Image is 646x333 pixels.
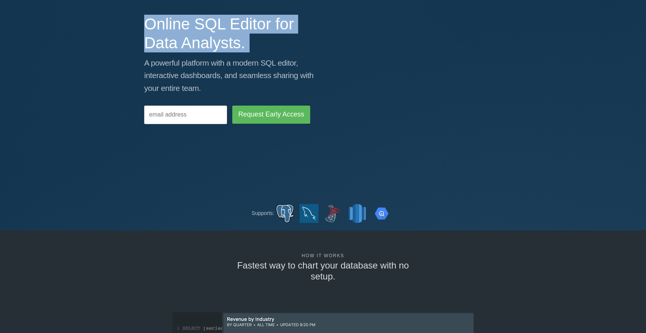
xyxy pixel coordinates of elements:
p: A powerful platform with a modern SQL editor, interactive dashboards, and seamless sharing with y... [144,57,317,95]
h3: Fastest way to chart your database with no setup. [234,260,413,282]
img: postgres.png [276,204,294,223]
span: Supports: [251,210,274,216]
img: redshift.png [348,204,367,223]
h6: How it works [234,253,413,258]
img: bigquery.png [372,204,391,223]
h1: Online SQL Editor for Data Analysts. [144,15,317,53]
img: sql_server.png [324,204,343,223]
img: mysql.png [300,204,318,223]
input: email address [144,106,227,124]
input: Request Early Access [232,106,310,124]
